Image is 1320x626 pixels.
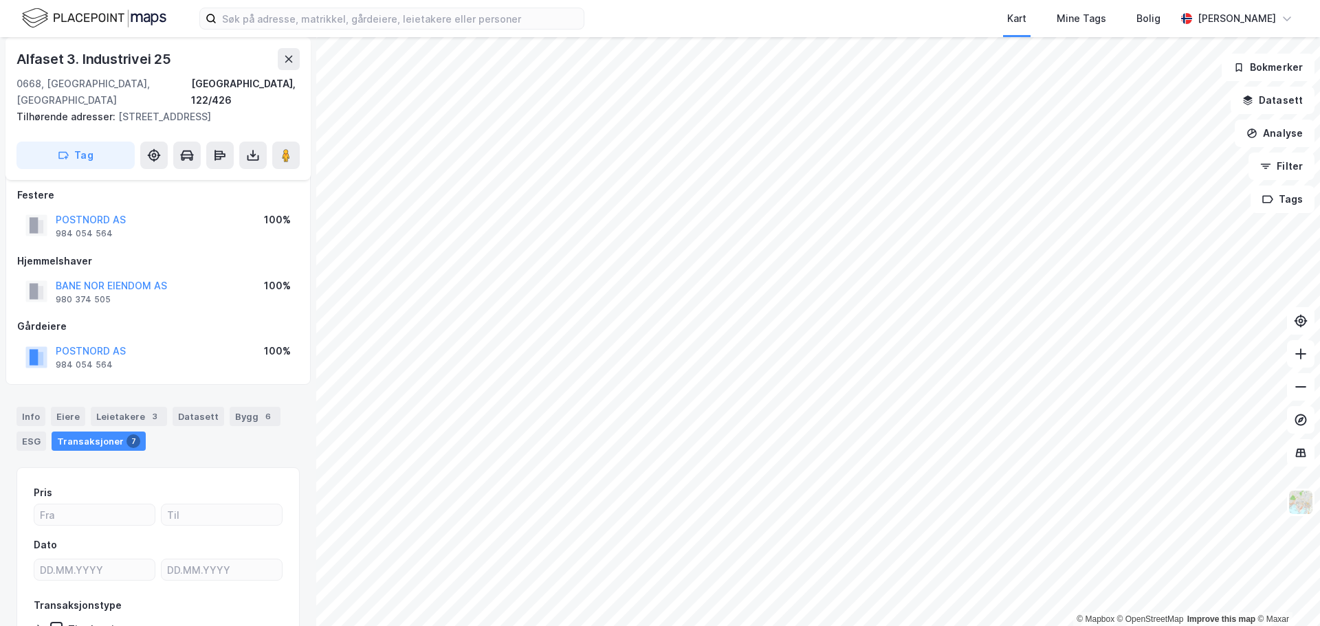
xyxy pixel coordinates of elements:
div: 7 [126,434,140,448]
div: 6 [261,410,275,423]
div: Bolig [1136,10,1160,27]
div: Kart [1007,10,1026,27]
button: Bokmerker [1222,54,1314,81]
div: Info [16,407,45,426]
a: Mapbox [1077,614,1114,624]
button: Datasett [1231,87,1314,114]
button: Analyse [1235,120,1314,147]
img: Z [1288,489,1314,515]
div: Bygg [230,407,280,426]
div: 0668, [GEOGRAPHIC_DATA], [GEOGRAPHIC_DATA] [16,76,191,109]
div: 3 [148,410,162,423]
div: Alfaset 3. Industrivei 25 [16,48,174,70]
div: 984 054 564 [56,359,113,370]
button: Filter [1248,153,1314,180]
div: 100% [264,212,291,228]
div: Mine Tags [1057,10,1106,27]
div: Eiere [51,407,85,426]
a: Improve this map [1187,614,1255,624]
input: DD.MM.YYYY [34,559,155,580]
div: 100% [264,343,291,359]
div: Pris [34,484,52,501]
div: [GEOGRAPHIC_DATA], 122/426 [191,76,300,109]
iframe: Chat Widget [1251,560,1320,626]
div: 980 374 505 [56,294,111,305]
input: Fra [34,504,155,525]
input: Til [162,504,282,525]
div: Transaksjonstype [34,597,122,614]
a: OpenStreetMap [1117,614,1184,624]
input: DD.MM.YYYY [162,559,282,580]
img: logo.f888ab2527a4732fd821a326f86c7f29.svg [22,6,166,30]
div: 100% [264,278,291,294]
button: Tags [1251,186,1314,213]
div: Transaksjoner [52,432,146,451]
div: 984 054 564 [56,228,113,239]
div: Dato [34,537,57,553]
div: Datasett [173,407,224,426]
div: ESG [16,432,46,451]
button: Tag [16,142,135,169]
div: Leietakere [91,407,167,426]
div: Hjemmelshaver [17,253,299,269]
div: [PERSON_NAME] [1198,10,1276,27]
input: Søk på adresse, matrikkel, gårdeiere, leietakere eller personer [217,8,584,29]
div: Gårdeiere [17,318,299,335]
div: Festere [17,187,299,203]
div: [STREET_ADDRESS] [16,109,289,125]
span: Tilhørende adresser: [16,111,118,122]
